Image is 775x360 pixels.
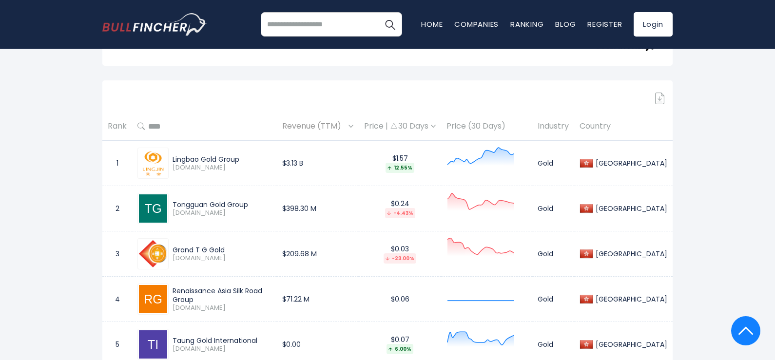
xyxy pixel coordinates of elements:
[139,240,167,268] img: 8299.HK.png
[532,277,574,322] td: Gold
[593,295,667,303] div: [GEOGRAPHIC_DATA]
[102,13,207,36] img: bullfincher logo
[102,13,207,36] a: Go to homepage
[102,141,132,186] td: 1
[173,336,271,345] div: Taung Gold International
[173,246,271,254] div: Grand T G Gold
[277,141,359,186] td: $3.13 B
[173,254,271,263] span: [DOMAIN_NAME]
[386,163,414,173] div: 12.55%
[102,277,132,322] td: 4
[364,154,436,173] div: $1.57
[364,295,436,303] div: $0.06
[173,286,271,304] div: Renaissance Asia Silk Road Group
[532,112,574,141] th: Industry
[364,335,436,354] div: $0.07
[364,199,436,218] div: $0.24
[387,344,413,354] div: 6.00%
[173,209,271,217] span: [DOMAIN_NAME]
[385,208,415,218] div: -4.43%
[441,112,532,141] th: Price (30 Days)
[593,159,667,168] div: [GEOGRAPHIC_DATA]
[102,186,132,231] td: 2
[102,231,132,277] td: 3
[102,112,132,141] th: Rank
[277,231,359,277] td: $209.68 M
[593,249,667,258] div: [GEOGRAPHIC_DATA]
[141,149,165,177] img: 3330.HK.png
[574,112,673,141] th: Country
[364,245,436,264] div: $0.03
[173,164,271,172] span: [DOMAIN_NAME]
[173,304,271,312] span: [DOMAIN_NAME]
[282,119,346,134] span: Revenue (TTM)
[173,200,271,209] div: Tongguan Gold Group
[378,12,402,37] button: Search
[593,204,667,213] div: [GEOGRAPHIC_DATA]
[277,186,359,231] td: $398.30 M
[593,340,667,349] div: [GEOGRAPHIC_DATA]
[173,155,271,164] div: Lingbao Gold Group
[421,19,443,29] a: Home
[555,19,576,29] a: Blog
[587,19,622,29] a: Register
[277,277,359,322] td: $71.22 M
[532,186,574,231] td: Gold
[384,253,416,264] div: -23.00%
[634,12,673,37] a: Login
[454,19,499,29] a: Companies
[364,121,436,132] div: Price | 30 Days
[510,19,543,29] a: Ranking
[532,231,574,277] td: Gold
[173,345,271,353] span: [DOMAIN_NAME]
[532,141,574,186] td: Gold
